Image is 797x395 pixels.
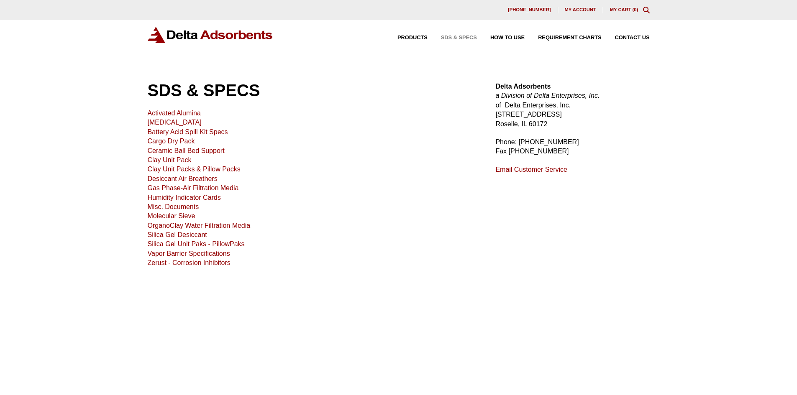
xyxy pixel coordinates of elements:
span: My account [565,8,596,12]
p: Phone: [PHONE_NUMBER] Fax [PHONE_NUMBER] [495,138,649,156]
strong: Delta Adsorbents [495,83,551,90]
a: Products [384,35,428,41]
p: of Delta Enterprises, Inc. [STREET_ADDRESS] Roselle, IL 60172 [495,82,649,129]
a: Cargo Dry Pack [148,138,195,145]
a: Activated Alumina [148,110,201,117]
h1: SDS & SPECS [148,82,476,99]
a: Desiccant Air Breathers [148,175,218,182]
a: Ceramic Ball Bed Support [148,147,225,154]
img: Delta Adsorbents [148,27,273,43]
a: Battery Acid Spill Kit Specs [148,128,228,135]
a: My account [558,7,603,13]
a: Humidity Indicator Cards [148,194,221,201]
span: [PHONE_NUMBER] [508,8,551,12]
span: How to Use [490,35,525,41]
span: SDS & SPECS [441,35,477,41]
a: Misc. Documents [148,203,199,210]
a: My Cart (0) [610,7,638,12]
a: [PHONE_NUMBER] [501,7,558,13]
a: Clay Unit Packs & Pillow Packs [148,166,241,173]
a: Vapor Barrier Specifications [148,250,230,257]
a: Silica Gel Desiccant [148,231,207,238]
a: How to Use [477,35,525,41]
a: Molecular Sieve [148,212,195,219]
span: 0 [634,7,636,12]
a: Email Customer Service [495,166,567,173]
em: a Division of Delta Enterprises, Inc. [495,92,600,99]
a: Clay Unit Pack [148,156,192,163]
a: Zerust - Corrosion Inhibitors [148,259,231,266]
a: Requirement Charts [525,35,601,41]
a: Gas Phase-Air Filtration Media [148,184,239,191]
a: Contact Us [602,35,650,41]
span: Requirement Charts [538,35,601,41]
span: Contact Us [615,35,650,41]
a: Silica Gel Unit Paks - PillowPaks [148,240,245,247]
div: Toggle Modal Content [643,7,650,13]
span: Products [397,35,428,41]
a: SDS & SPECS [428,35,477,41]
a: OrganoClay Water Filtration Media [148,222,251,229]
a: [MEDICAL_DATA] [148,119,202,126]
